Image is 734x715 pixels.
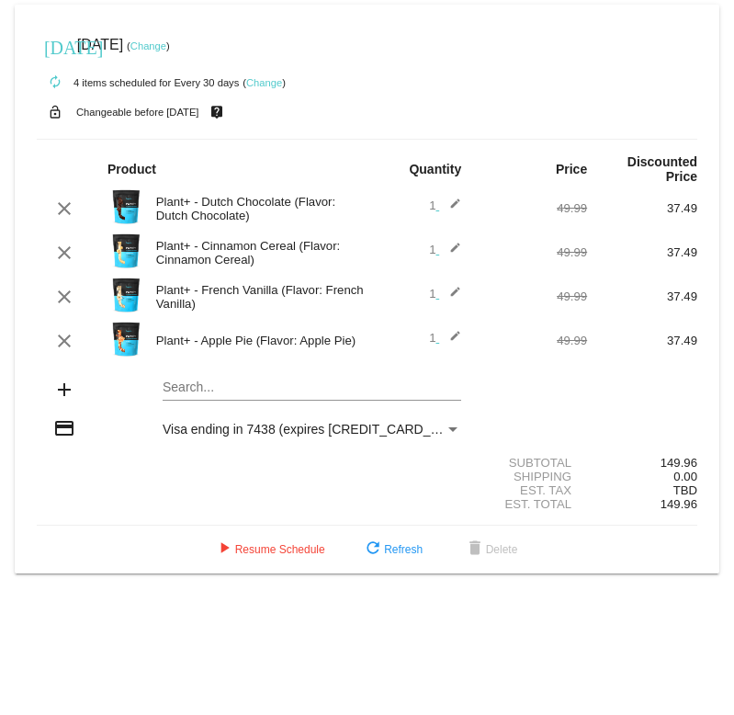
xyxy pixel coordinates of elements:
mat-icon: edit [439,242,461,264]
mat-icon: edit [439,330,461,352]
span: Delete [464,543,518,556]
mat-icon: edit [439,198,461,220]
strong: Product [107,162,156,176]
div: 37.49 [587,334,697,347]
button: Refresh [347,533,437,566]
img: Image-1-Carousel-Plant-2lb-Apple-Pie-1000x1000-Transp.png [107,321,144,357]
strong: Quantity [409,162,461,176]
div: Plant+ - Cinnamon Cereal (Flavor: Cinnamon Cereal) [147,239,367,267]
mat-select: Payment Method [163,422,461,437]
img: Image-1-Carousel-Plant-Vanilla-no-badge-Transp.png [107,277,144,313]
mat-icon: refresh [362,539,384,561]
small: Changeable before [DATE] [76,107,199,118]
img: Image-1-Carousel-Plant-Chocolate-no-badge-Transp.png [107,188,144,225]
mat-icon: edit [439,286,461,308]
small: 4 items scheduled for Every 30 days [37,77,239,88]
mat-icon: add [53,379,75,401]
div: Plant+ - Dutch Chocolate (Flavor: Dutch Chocolate) [147,195,367,222]
div: Plant+ - French Vanilla (Flavor: French Vanilla) [147,283,367,311]
div: Est. Total [477,497,587,511]
span: 1 [429,331,461,345]
mat-icon: autorenew [44,72,66,94]
mat-icon: credit_card [53,417,75,439]
mat-icon: clear [53,330,75,352]
span: 1 [429,199,461,212]
mat-icon: clear [53,286,75,308]
input: Search... [163,380,461,395]
div: 49.99 [477,201,587,215]
mat-icon: live_help [206,100,228,124]
img: Image-1-Carousel-Plant-Cinamon-Cereal-1000x1000-Transp.png [107,233,144,269]
div: 37.49 [587,245,697,259]
span: Refresh [362,543,423,556]
div: 49.99 [477,245,587,259]
span: Visa ending in 7438 (expires [CREDIT_CARD_DATA]) [163,422,470,437]
span: 149.96 [661,497,697,511]
mat-icon: [DATE] [44,35,66,57]
mat-icon: delete [464,539,486,561]
button: Resume Schedule [198,533,340,566]
div: Subtotal [477,456,587,470]
div: 49.99 [477,334,587,347]
div: 37.49 [587,289,697,303]
small: ( ) [127,40,170,51]
button: Delete [449,533,533,566]
span: TBD [673,483,697,497]
strong: Price [556,162,587,176]
span: 0.00 [673,470,697,483]
div: 37.49 [587,201,697,215]
small: ( ) [243,77,286,88]
mat-icon: clear [53,242,75,264]
a: Change [246,77,282,88]
span: 1 [429,243,461,256]
span: Resume Schedule [213,543,325,556]
span: 1 [429,287,461,301]
div: Plant+ - Apple Pie (Flavor: Apple Pie) [147,334,367,347]
mat-icon: play_arrow [213,539,235,561]
div: 149.96 [587,456,697,470]
div: Shipping [477,470,587,483]
div: 49.99 [477,289,587,303]
strong: Discounted Price [627,154,697,184]
mat-icon: lock_open [44,100,66,124]
mat-icon: clear [53,198,75,220]
div: Est. Tax [477,483,587,497]
a: Change [130,40,166,51]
